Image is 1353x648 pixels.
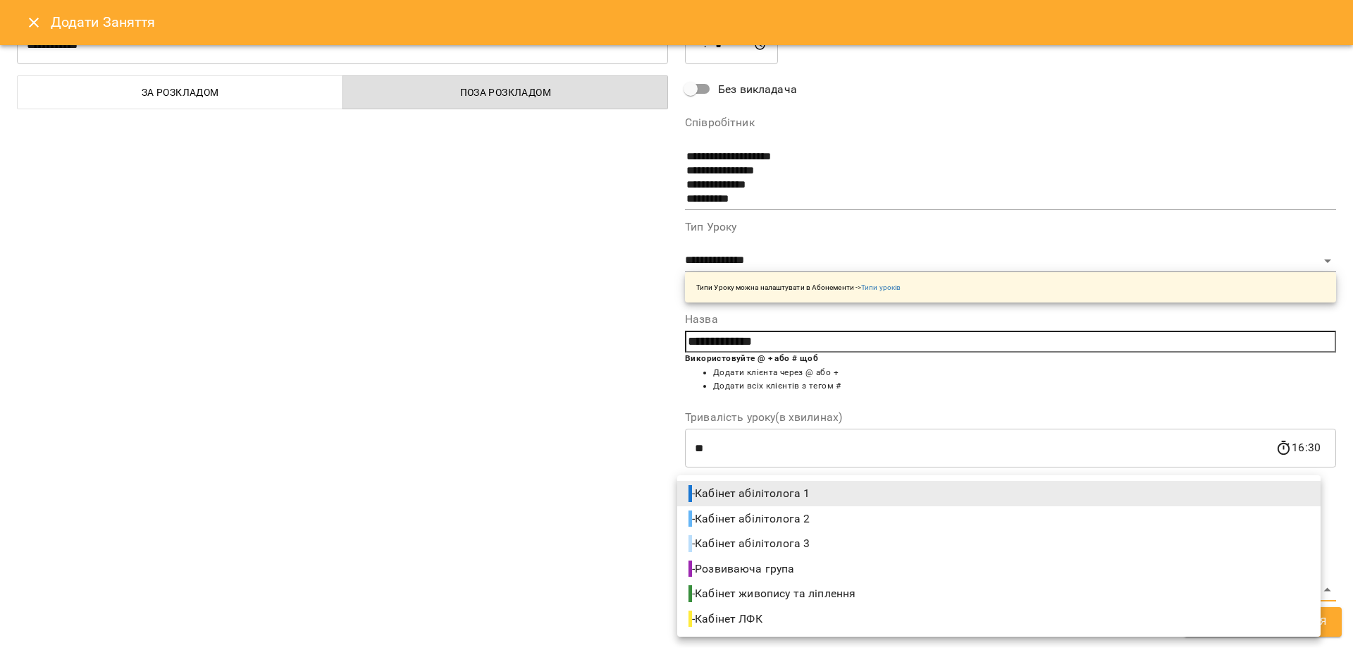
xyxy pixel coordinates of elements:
[688,611,765,628] span: - Кабінет ЛФК
[688,561,798,577] span: - Розвиваюча група
[688,535,813,552] span: - Кабінет абілітолога 3
[688,511,813,527] span: - Кабінет абілітолога 2
[688,585,858,602] span: - Кабінет живопису та ліплення
[688,485,813,502] span: - Кабінет абілітолога 1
